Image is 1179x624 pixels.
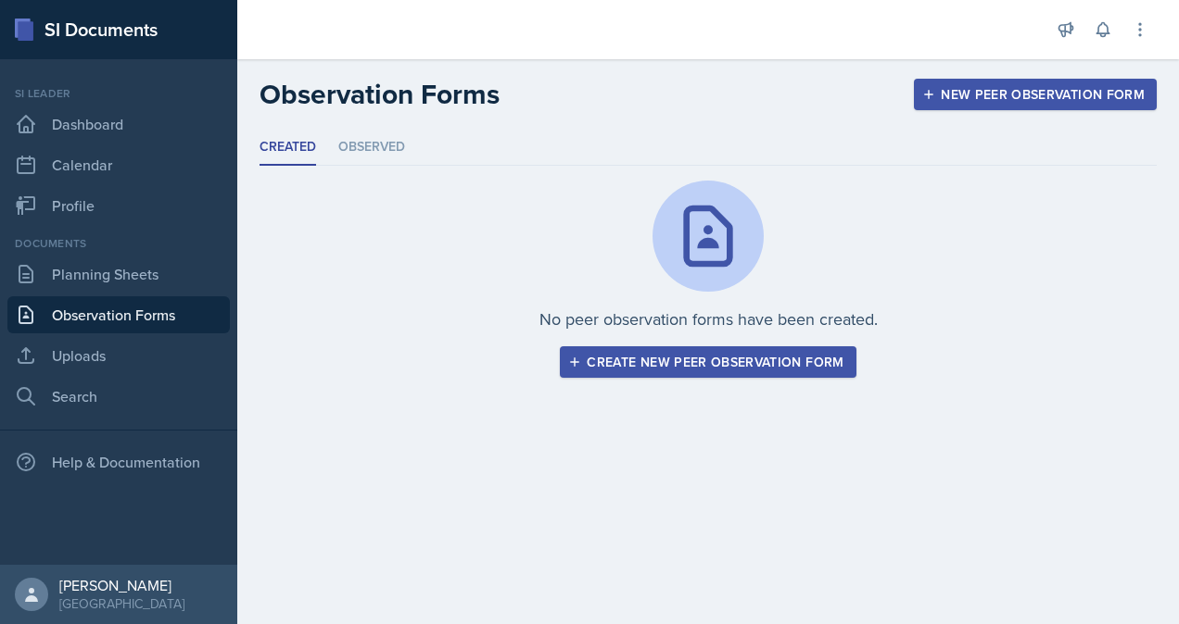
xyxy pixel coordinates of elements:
div: [PERSON_NAME] [59,576,184,594]
div: Si leader [7,85,230,102]
div: Help & Documentation [7,443,230,480]
div: [GEOGRAPHIC_DATA] [59,594,184,613]
a: Dashboard [7,106,230,143]
div: Documents [7,235,230,252]
h2: Observation Forms [260,78,500,111]
a: Profile [7,187,230,224]
li: Created [260,130,316,166]
a: Search [7,378,230,415]
a: Calendar [7,146,230,183]
a: Uploads [7,337,230,374]
a: Observation Forms [7,296,230,333]
div: Create new peer observation form [572,355,843,369]
a: Planning Sheets [7,256,230,293]
button: Create new peer observation form [560,346,856,378]
div: New Peer Observation Form [926,87,1145,102]
p: No peer observation forms have been created. [539,306,878,331]
button: New Peer Observation Form [914,79,1157,110]
li: Observed [338,130,405,166]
